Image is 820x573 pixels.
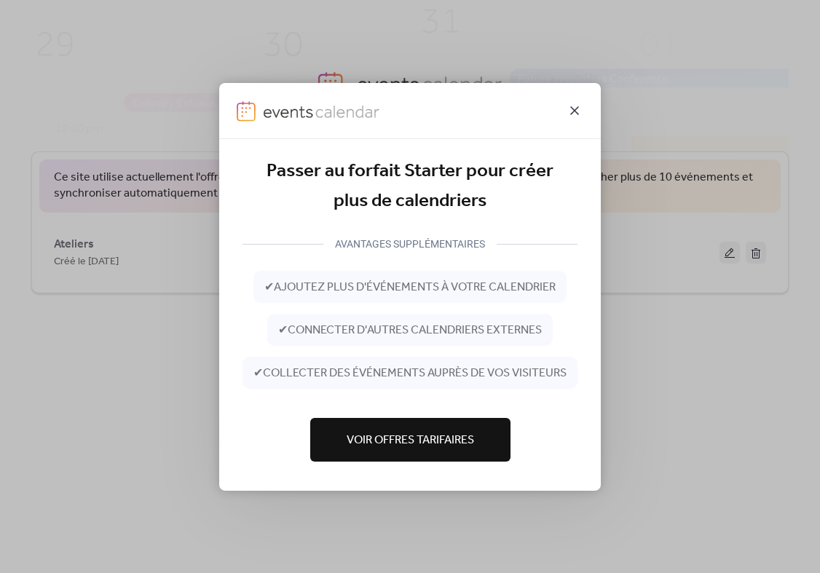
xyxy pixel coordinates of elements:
[310,418,510,462] button: Voir Offres Tarifaires
[347,432,474,449] span: Voir Offres Tarifaires
[323,235,497,253] div: AVANTAGES SUPPLÉMENTAIRES
[253,365,567,382] span: ✔ collecter des événements auprès de vos visiteurs
[263,100,381,121] img: logo-type
[243,156,577,216] div: Passer au forfait Starter pour créer plus de calendriers
[278,322,542,339] span: ✔ connecter d'autres calendriers externes
[264,279,556,296] span: ✔ ajoutez plus d'événements à votre calendrier
[237,100,256,121] img: logo-icon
